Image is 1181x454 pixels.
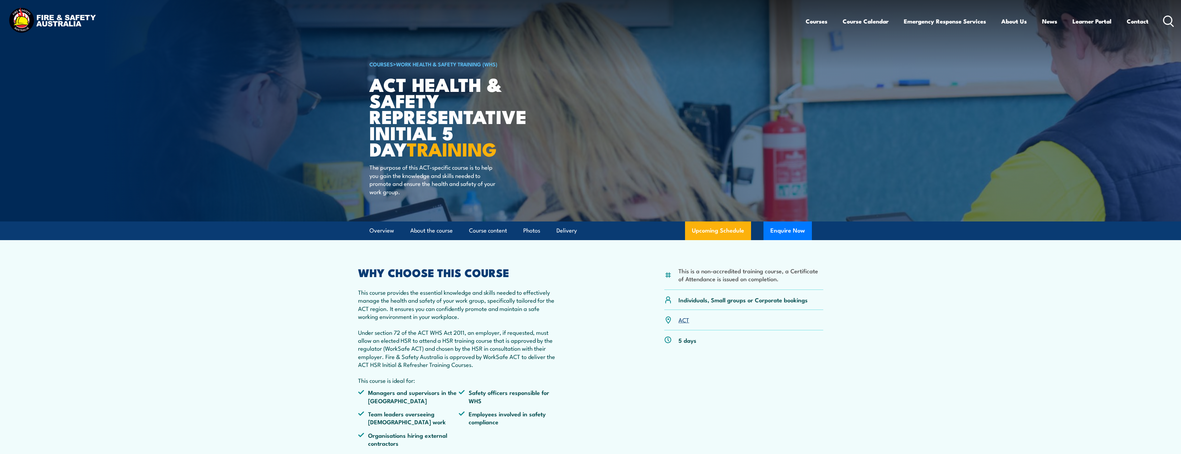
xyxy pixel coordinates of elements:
[459,410,560,426] li: Employees involved in safety compliance
[358,376,560,384] p: This course is ideal for:
[678,267,823,283] li: This is a non-accredited training course, a Certificate of Attendance is issued on completion.
[358,410,459,426] li: Team leaders overseeing [DEMOGRAPHIC_DATA] work
[459,388,560,405] li: Safety officers responsible for WHS
[369,76,540,157] h1: ACT Health & Safety Representative Initial 5 Day
[1127,12,1149,30] a: Contact
[806,12,827,30] a: Courses
[410,221,453,240] a: About the course
[1001,12,1027,30] a: About Us
[1042,12,1057,30] a: News
[358,267,560,277] h2: WHY CHOOSE THIS COURSE
[358,431,459,447] li: Organisations hiring external contractors
[904,12,986,30] a: Emergency Response Services
[523,221,540,240] a: Photos
[369,60,393,68] a: COURSES
[1072,12,1112,30] a: Learner Portal
[407,134,497,163] strong: TRAINING
[843,12,889,30] a: Course Calendar
[358,328,560,369] p: Under section 72 of the ACT WHS Act 2011, an employer, if requested, must allow an elected HSR to...
[369,60,540,68] h6: >
[396,60,497,68] a: Work Health & Safety Training (WHS)
[685,221,751,240] a: Upcoming Schedule
[369,163,496,196] p: The purpose of this ACT-specific course is to help you gain the knowledge and skills needed to pr...
[678,315,689,324] a: ACT
[678,296,808,304] p: Individuals, Small groups or Corporate bookings
[763,221,812,240] button: Enquire Now
[358,388,459,405] li: Managers and supervisors in the [GEOGRAPHIC_DATA]
[678,336,696,344] p: 5 days
[469,221,507,240] a: Course content
[369,221,394,240] a: Overview
[358,288,560,321] p: This course provides the essential knowledge and skills needed to effectively manage the health a...
[556,221,577,240] a: Delivery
